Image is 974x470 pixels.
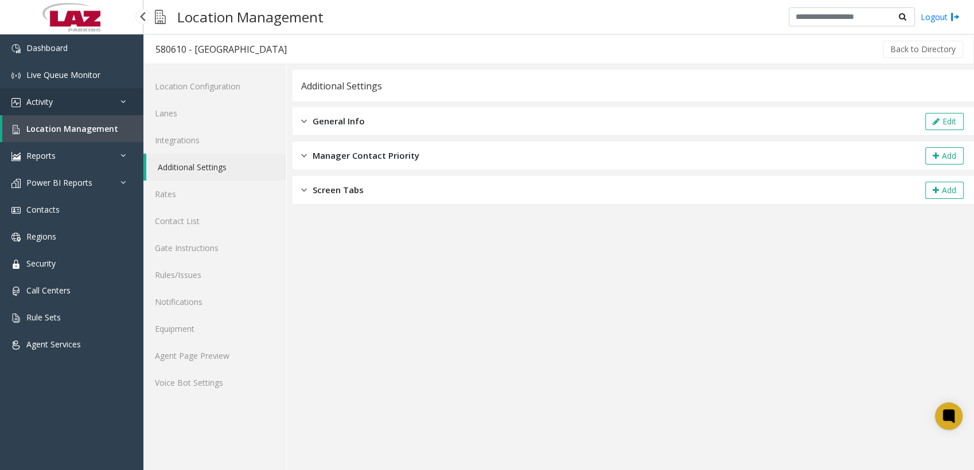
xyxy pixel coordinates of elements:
[143,73,286,100] a: Location Configuration
[26,312,61,323] span: Rule Sets
[11,179,21,188] img: 'icon'
[11,44,21,53] img: 'icon'
[143,261,286,288] a: Rules/Issues
[11,125,21,134] img: 'icon'
[143,288,286,315] a: Notifications
[11,71,21,80] img: 'icon'
[143,234,286,261] a: Gate Instructions
[143,181,286,207] a: Rates
[11,152,21,161] img: 'icon'
[143,100,286,127] a: Lanes
[26,150,56,161] span: Reports
[301,149,307,162] img: closed
[155,3,166,31] img: pageIcon
[925,113,964,130] button: Edit
[301,115,307,128] img: closed
[2,115,143,142] a: Location Management
[26,339,81,350] span: Agent Services
[301,183,307,197] img: closed
[143,207,286,234] a: Contact List
[883,41,963,58] button: Back to Directory
[26,69,100,80] span: Live Queue Monitor
[925,182,964,199] button: Add
[11,340,21,350] img: 'icon'
[11,233,21,242] img: 'icon'
[26,123,118,134] span: Location Management
[155,42,287,57] div: 580610 - [GEOGRAPHIC_DATA]
[143,315,286,342] a: Equipment
[921,11,960,23] a: Logout
[11,206,21,215] img: 'icon'
[11,314,21,323] img: 'icon'
[26,204,60,215] span: Contacts
[313,183,364,197] span: Screen Tabs
[11,260,21,269] img: 'icon'
[313,149,419,162] span: Manager Contact Priority
[11,287,21,296] img: 'icon'
[143,127,286,154] a: Integrations
[313,115,365,128] span: General Info
[26,96,53,107] span: Activity
[26,285,71,296] span: Call Centers
[143,342,286,369] a: Agent Page Preview
[11,98,21,107] img: 'icon'
[26,258,56,269] span: Security
[26,177,92,188] span: Power BI Reports
[950,11,960,23] img: logout
[301,79,382,93] div: Additional Settings
[925,147,964,164] button: Add
[26,42,68,53] span: Dashboard
[172,3,329,31] h3: Location Management
[26,231,56,242] span: Regions
[143,369,286,396] a: Voice Bot Settings
[146,154,286,181] a: Additional Settings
